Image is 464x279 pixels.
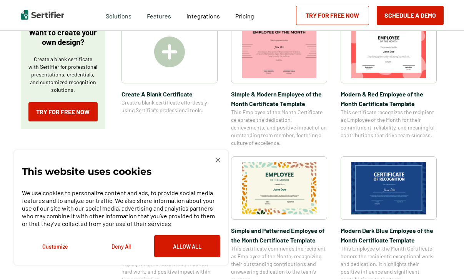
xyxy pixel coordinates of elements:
[88,235,154,257] button: Deny All
[186,10,220,20] a: Integrations
[231,89,327,108] span: Simple & Modern Employee of the Month Certificate Template
[21,10,64,20] img: Sertifier | Digital Credentialing Platform
[28,28,98,47] p: Want to create your own design?
[22,235,88,257] button: Customize
[121,89,218,99] span: Create A Blank Certificate
[121,99,218,114] span: Create a blank certificate effortlessly using Sertifier’s professional tools.
[341,108,437,139] span: This certificate recognizes the recipient as Employee of the Month for their commitment, reliabil...
[351,25,426,78] img: Modern & Red Employee of the Month Certificate Template
[106,10,131,20] span: Solutions
[28,55,98,94] p: Create a blank certificate with Sertifier for professional presentations, credentials, and custom...
[216,158,220,163] img: Cookie Popup Close
[231,226,327,245] span: Simple and Patterned Employee of the Month Certificate Template
[22,168,151,175] p: This website uses cookies
[154,235,220,257] button: Allow All
[235,12,254,20] span: Pricing
[351,162,426,214] img: Modern Dark Blue Employee of the Month Certificate Template
[242,25,316,78] img: Simple & Modern Employee of the Month Certificate Template
[22,189,220,228] p: We use cookies to personalize content and ads, to provide social media features and to analyze ou...
[231,20,327,147] a: Simple & Modern Employee of the Month Certificate TemplateSimple & Modern Employee of the Month C...
[242,162,316,214] img: Simple and Patterned Employee of the Month Certificate Template
[341,226,437,245] span: Modern Dark Blue Employee of the Month Certificate Template
[28,102,98,121] a: Try for Free Now
[296,6,369,25] a: Try for Free Now
[377,6,444,25] button: Schedule a Demo
[154,37,185,67] img: Create A Blank Certificate
[186,12,220,20] span: Integrations
[341,89,437,108] span: Modern & Red Employee of the Month Certificate Template
[341,20,437,147] a: Modern & Red Employee of the Month Certificate TemplateModern & Red Employee of the Month Certifi...
[231,108,327,147] span: This Employee of the Month Certificate celebrates the dedication, achievements, and positive impa...
[235,10,254,20] a: Pricing
[147,10,171,20] span: Features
